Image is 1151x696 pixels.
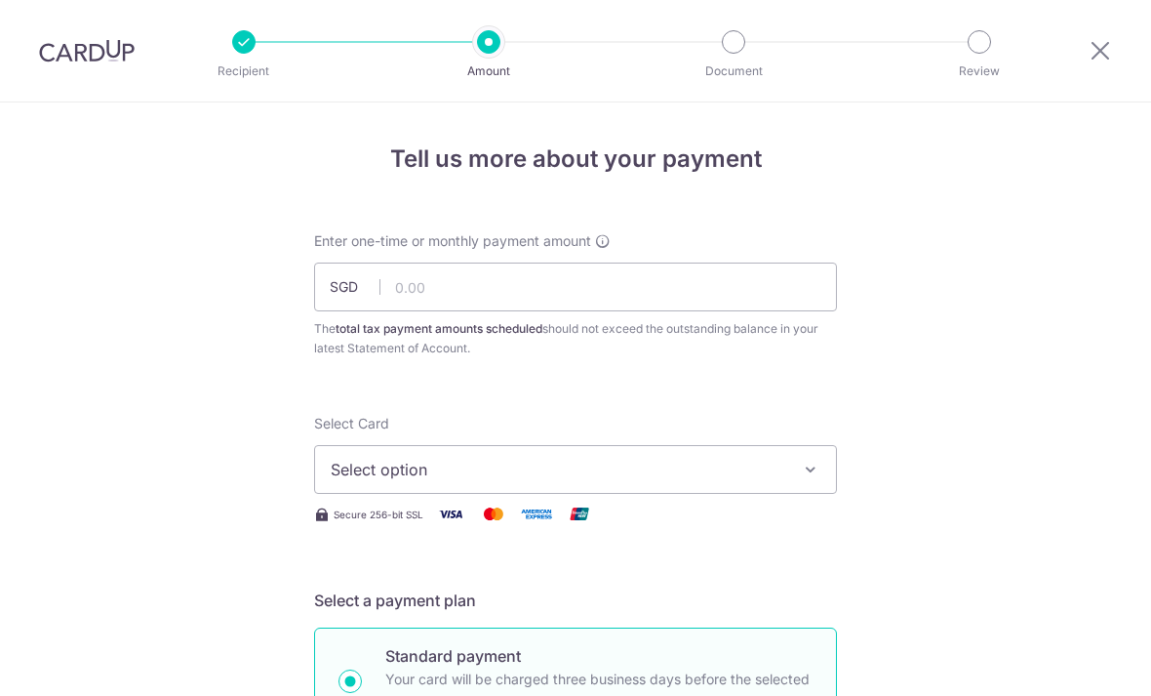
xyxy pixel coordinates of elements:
p: Review [907,61,1052,81]
span: Secure 256-bit SSL [334,507,423,522]
img: Mastercard [474,502,513,526]
iframe: Opens a widget where you can find more information [1025,637,1131,686]
span: SGD [330,277,380,297]
b: total tax payment amounts scheduled [336,321,542,336]
div: The should not exceed the outstanding balance in your latest Statement of Account. [314,319,837,358]
span: Select option [331,458,785,481]
h4: Tell us more about your payment [314,142,837,177]
img: Union Pay [560,502,599,526]
p: Standard payment [385,644,813,668]
p: Document [661,61,806,81]
img: CardUp [39,39,135,62]
img: American Express [517,502,556,526]
span: translation missing: en.payables.payment_networks.credit_card.summary.labels.select_card [314,415,389,431]
p: Amount [417,61,561,81]
input: 0.00 [314,263,837,311]
button: Select option [314,445,837,494]
img: Visa [431,502,470,526]
span: Enter one-time or monthly payment amount [314,231,591,251]
h5: Select a payment plan [314,589,837,612]
p: Recipient [172,61,316,81]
